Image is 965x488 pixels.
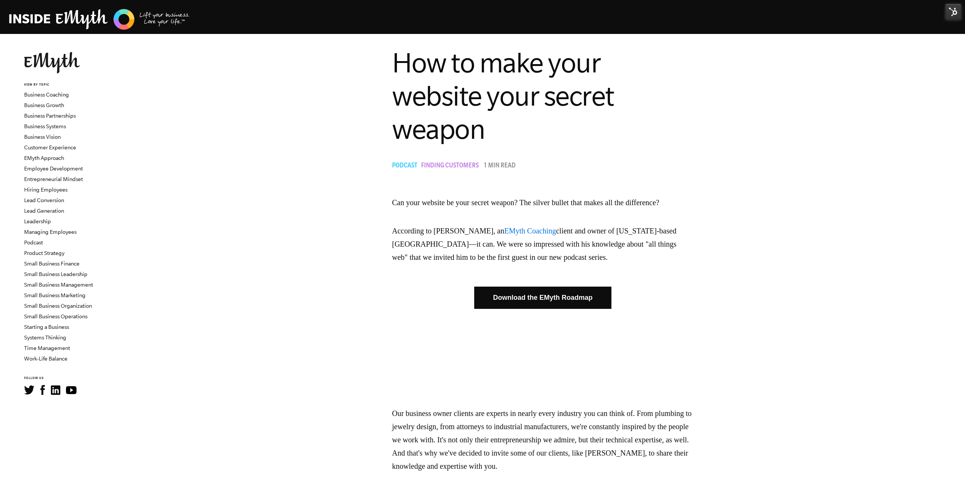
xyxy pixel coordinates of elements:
[504,227,556,235] a: EMyth Coaching
[24,239,43,246] a: Podcast
[24,52,80,74] img: EMyth
[24,92,69,98] a: Business Coaching
[421,163,482,170] a: Finding Customers
[24,208,64,214] a: Lead Generation
[24,144,76,150] a: Customer Experience
[421,163,479,170] span: Finding Customers
[392,47,614,144] span: How to make your website your secret weapon
[24,155,64,161] a: EMyth Approach
[24,345,70,351] a: Time Management
[24,197,64,203] a: Lead Conversion
[24,134,61,140] a: Business Vision
[24,335,66,341] a: Systems Thinking
[24,176,83,182] a: Entrepreneurial Mindset
[24,303,92,309] a: Small Business Organization
[392,163,421,170] a: Podcast
[24,261,80,267] a: Small Business Finance
[24,113,76,119] a: Business Partnerships
[927,452,965,488] iframe: Chat Widget
[40,385,45,395] img: Facebook
[9,8,190,31] img: EMyth Business Coaching
[24,166,83,172] a: Employee Development
[392,163,417,170] span: Podcast
[24,271,87,277] a: Small Business Leadership
[24,385,34,394] img: Twitter
[24,292,86,298] a: Small Business Marketing
[24,102,64,108] a: Business Growth
[24,229,77,235] a: Managing Employees
[392,407,694,473] p: Our business owner clients are experts in nearly every industry you can think of. From plumbing t...
[66,386,77,394] img: YouTube
[945,4,961,20] img: HubSpot Tools Menu Toggle
[24,324,69,330] a: Starting a Business
[392,224,694,264] p: According to [PERSON_NAME], an client and owner of [US_STATE]-based [GEOGRAPHIC_DATA]—it can. We ...
[392,196,694,209] p: Can your website be your secret weapon? The silver bullet that makes all the difference?
[24,187,67,193] a: Hiring Employees
[51,385,60,395] img: LinkedIn
[24,83,115,87] h6: VIEW BY TOPIC
[24,313,87,319] a: Small Business Operations
[484,163,516,170] p: 1 min read
[24,218,51,224] a: Leadership
[474,287,611,309] a: Download the EMyth Roadmap
[24,376,115,381] h6: FOLLOW US
[24,356,67,362] a: Work-Life Balance
[24,123,66,129] a: Business Systems
[24,250,64,256] a: Product Strategy
[24,282,93,288] a: Small Business Management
